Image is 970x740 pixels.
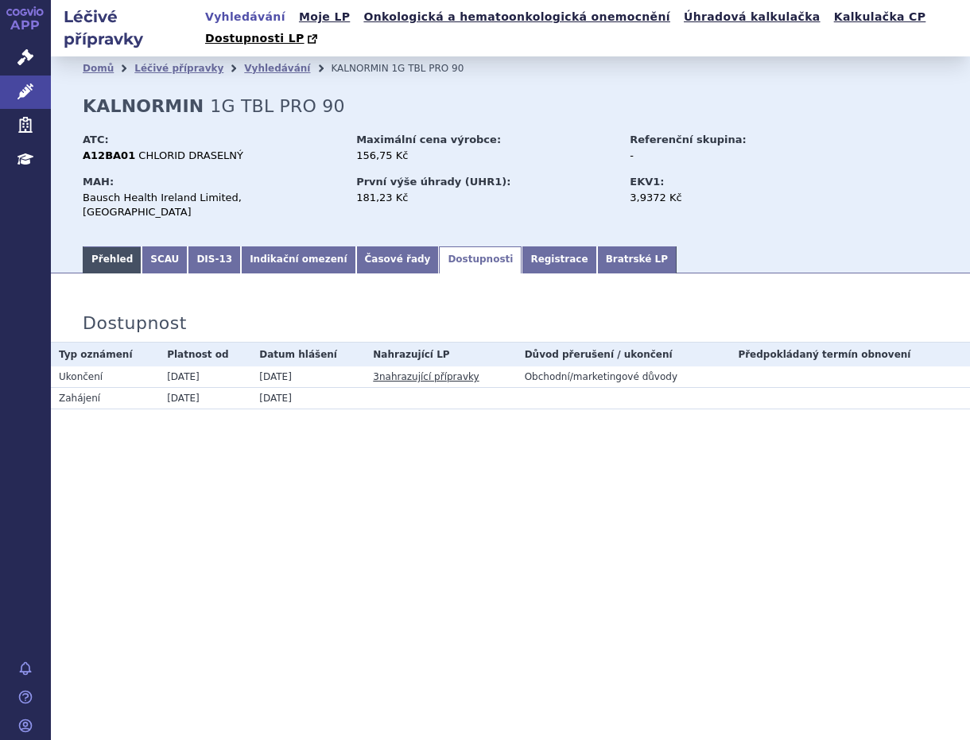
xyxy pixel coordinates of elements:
[356,134,501,145] strong: Maximální cena výrobce:
[83,176,114,188] strong: MAH:
[83,149,135,161] strong: A12BA01
[829,6,931,28] a: Kalkulačka CP
[517,366,731,388] td: Obchodní/marketingové důvody
[51,366,159,388] td: Ukončení
[142,246,188,273] a: SCAU
[200,28,325,50] a: Dostupnosti LP
[294,6,355,28] a: Moje LP
[391,63,464,74] span: 1G TBL PRO 90
[365,343,516,366] th: Nahrazující LP
[373,371,379,382] span: 3
[356,149,615,163] div: 156,75 Kč
[356,246,440,273] a: Časové řady
[517,343,731,366] th: Důvod přerušení / ukončení
[188,246,241,273] a: DIS-13
[241,246,355,273] a: Indikační omezení
[51,343,159,366] th: Typ oznámení
[356,176,510,188] strong: První výše úhrady (UHR1):
[83,313,187,334] h3: Dostupnost
[439,246,522,273] a: Dostupnosti
[159,366,251,388] td: [DATE]
[679,6,825,28] a: Úhradová kalkulačka
[630,149,809,163] div: -
[205,32,305,45] span: Dostupnosti LP
[331,63,388,74] span: KALNORMIN
[83,191,341,219] div: Bausch Health Ireland Limited, [GEOGRAPHIC_DATA]
[522,246,596,273] a: Registrace
[159,343,251,366] th: Platnost od
[159,388,251,409] td: [DATE]
[251,388,365,409] td: [DATE]
[138,149,243,161] span: CHLORID DRASELNÝ
[251,366,365,388] td: [DATE]
[51,388,159,409] td: Zahájení
[251,343,365,366] th: Datum hlášení
[134,63,223,74] a: Léčivé přípravky
[630,191,809,205] div: 3,9372 Kč
[244,63,310,74] a: Vyhledávání
[200,6,290,28] a: Vyhledávání
[51,6,200,50] h2: Léčivé přípravky
[730,343,970,366] th: Předpokládaný termín obnovení
[210,96,344,116] span: 1G TBL PRO 90
[83,96,204,116] strong: KALNORMIN
[83,134,109,145] strong: ATC:
[83,246,142,273] a: Přehled
[359,6,675,28] a: Onkologická a hematoonkologická onemocnění
[597,246,677,273] a: Bratrské LP
[83,63,114,74] a: Domů
[356,191,615,205] div: 181,23 Kč
[630,176,664,188] strong: EKV1:
[373,371,479,382] a: 3nahrazující přípravky
[630,134,746,145] strong: Referenční skupina:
